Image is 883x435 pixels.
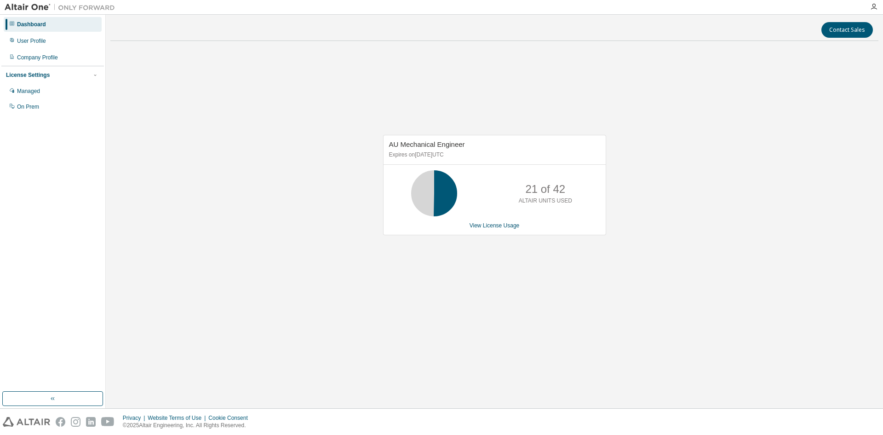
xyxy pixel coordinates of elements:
div: Company Profile [17,54,58,61]
button: Contact Sales [821,22,873,38]
p: 21 of 42 [525,181,565,197]
div: Cookie Consent [208,414,253,422]
img: Altair One [5,3,120,12]
a: View License Usage [470,222,520,229]
span: AU Mechanical Engineer [389,140,465,148]
div: License Settings [6,71,50,79]
div: On Prem [17,103,39,110]
div: Privacy [123,414,148,422]
p: ALTAIR UNITS USED [519,197,572,205]
img: linkedin.svg [86,417,96,427]
div: Dashboard [17,21,46,28]
p: © 2025 Altair Engineering, Inc. All Rights Reserved. [123,422,253,429]
img: youtube.svg [101,417,115,427]
p: Expires on [DATE] UTC [389,151,598,159]
div: Website Terms of Use [148,414,208,422]
img: altair_logo.svg [3,417,50,427]
div: Managed [17,87,40,95]
img: facebook.svg [56,417,65,427]
img: instagram.svg [71,417,80,427]
div: User Profile [17,37,46,45]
